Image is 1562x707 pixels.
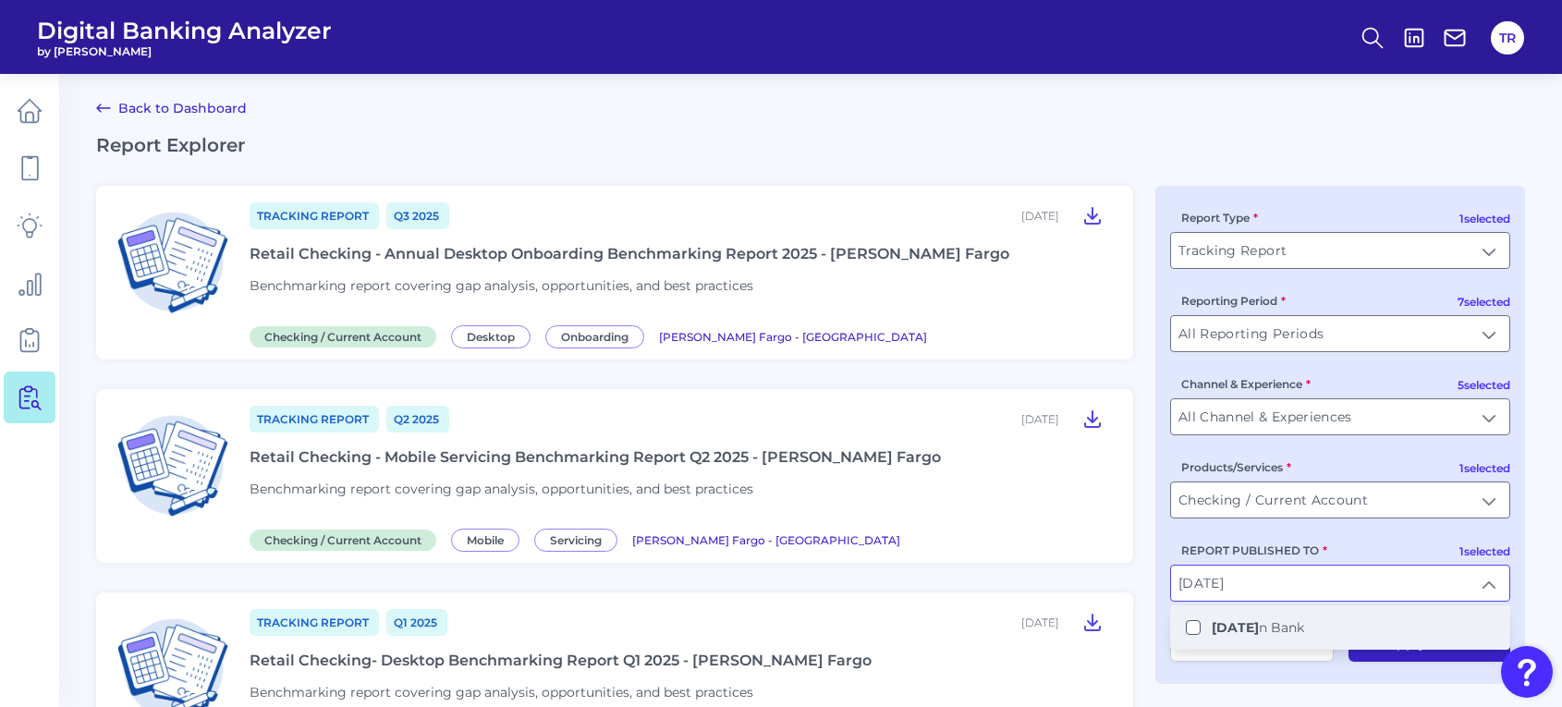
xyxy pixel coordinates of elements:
label: Reporting Period [1181,294,1286,308]
label: n Bank [1212,619,1304,636]
a: Mobile [451,530,527,548]
span: Onboarding [545,325,644,348]
a: Back to Dashboard [96,97,247,119]
span: Digital Banking Analyzer [37,17,332,44]
a: Checking / Current Account [250,327,444,345]
div: [DATE] [1021,209,1059,223]
span: Servicing [534,529,617,552]
span: Benchmarking report covering gap analysis, opportunities, and best practices [250,684,753,701]
label: Products/Services [1181,460,1291,474]
label: REPORT PUBLISHED TO [1181,543,1327,557]
span: by [PERSON_NAME] [37,44,332,58]
a: Q3 2025 [386,202,449,229]
span: Mobile [451,529,519,552]
label: Report Type [1181,211,1258,225]
a: Q1 2025 [386,609,447,636]
button: Retail Checking- Desktop Benchmarking Report Q1 2025 - Wells Fargo [1074,607,1111,637]
span: Benchmarking report covering gap analysis, opportunities, and best practices [250,277,753,294]
span: Checking / Current Account [250,530,436,551]
b: [DATE] [1212,619,1259,636]
div: Retail Checking- Desktop Benchmarking Report Q1 2025 - [PERSON_NAME] Fargo [250,652,872,669]
button: Open Resource Center [1501,646,1553,698]
label: Channel & Experience [1181,377,1311,391]
img: Checking / Current Account [111,404,235,528]
a: Tracking Report [250,406,379,433]
a: [PERSON_NAME] Fargo - [GEOGRAPHIC_DATA] [632,530,900,548]
button: TR [1491,21,1524,55]
span: [PERSON_NAME] Fargo - [GEOGRAPHIC_DATA] [659,330,927,344]
div: Retail Checking - Mobile Servicing Benchmarking Report Q2 2025 - [PERSON_NAME] Fargo [250,448,941,466]
div: [DATE] [1021,412,1059,426]
span: Checking / Current Account [250,326,436,347]
a: Tracking Report [250,202,379,229]
div: [DATE] [1021,616,1059,629]
span: [PERSON_NAME] Fargo - [GEOGRAPHIC_DATA] [632,533,900,547]
button: Retail Checking - Annual Desktop Onboarding Benchmarking Report 2025 - Wells Fargo [1074,201,1111,230]
a: Q2 2025 [386,406,449,433]
a: [PERSON_NAME] Fargo - [GEOGRAPHIC_DATA] [659,327,927,345]
img: Checking / Current Account [111,201,235,324]
span: Benchmarking report covering gap analysis, opportunities, and best practices [250,481,753,497]
div: Retail Checking - Annual Desktop Onboarding Benchmarking Report 2025 - [PERSON_NAME] Fargo [250,245,1009,262]
a: Tracking Report [250,609,379,636]
span: Desktop [451,325,531,348]
a: Onboarding [545,327,652,345]
h2: Report Explorer [96,134,1525,156]
a: Checking / Current Account [250,530,444,548]
a: Desktop [451,327,538,345]
a: Servicing [534,530,625,548]
button: Retail Checking - Mobile Servicing Benchmarking Report Q2 2025 - Wells Fargo [1074,404,1111,433]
